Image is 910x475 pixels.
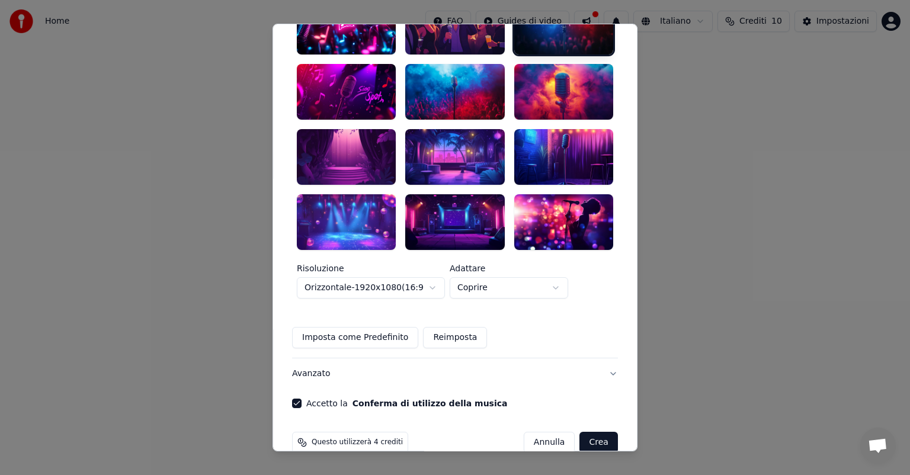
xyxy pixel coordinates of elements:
[292,327,418,348] button: Imposta come Predefinito
[297,264,445,272] label: Risoluzione
[306,399,507,407] label: Accetto la
[423,327,487,348] button: Reimposta
[524,432,575,453] button: Annulla
[292,358,618,389] button: Avanzato
[450,264,568,272] label: Adattare
[312,438,403,447] span: Questo utilizzerà 4 crediti
[353,399,508,407] button: Accetto la
[580,432,618,453] button: Crea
